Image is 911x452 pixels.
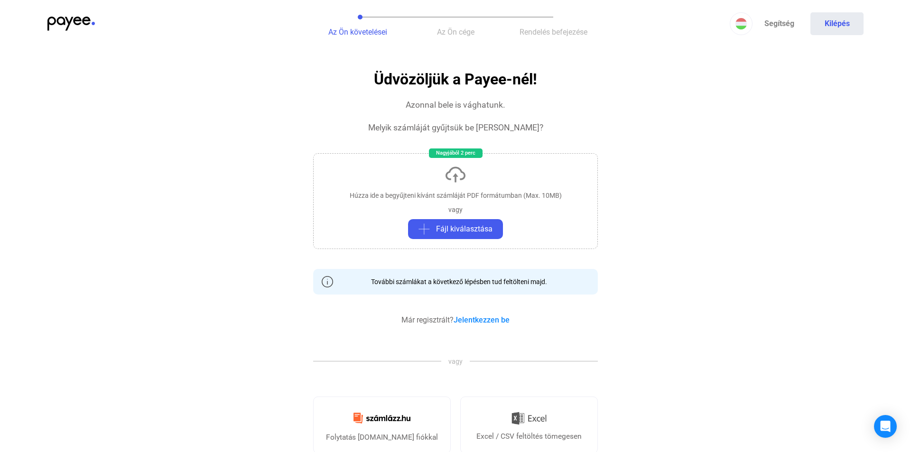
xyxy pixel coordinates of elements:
[441,357,470,366] span: vagy
[328,28,387,37] span: Az Ön követelései
[401,314,510,326] div: Már regisztrált?
[444,163,467,186] img: upload-cloud
[418,223,430,235] img: plus-grey
[368,122,543,133] div: Melyik számláját gyűjtsük be [PERSON_NAME]?
[436,223,493,235] span: Fájl kiválasztása
[348,407,416,429] img: Számlázz.hu
[511,408,547,428] img: Excel
[448,205,463,214] div: vagy
[326,432,438,443] div: Folytatás [DOMAIN_NAME] fiókkal
[735,18,747,29] img: HU
[374,71,537,88] h1: Üdvözöljük a Payee-nél!
[408,219,503,239] button: plus-greyFájl kiválasztása
[406,99,505,111] div: Azonnal bele is vághatunk.
[730,12,753,35] button: HU
[322,276,333,287] img: info-grey-outline
[364,277,547,286] div: További számlákat a következő lépésben tud feltölteni majd.
[874,415,897,438] div: Open Intercom Messenger
[437,28,474,37] span: Az Ön cége
[810,12,864,35] button: Kilépés
[476,431,582,442] div: Excel / CSV feltöltés tömegesen
[520,28,587,37] span: Rendelés befejezése
[47,17,95,31] img: payee-logo
[350,191,562,200] div: Húzza ide a begyűjteni kívánt számláját PDF formátumban (Max. 10MB)
[753,12,806,35] a: Segítség
[454,315,510,324] a: Jelentkezzen be
[429,148,483,158] div: Nagyjából 2 perc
